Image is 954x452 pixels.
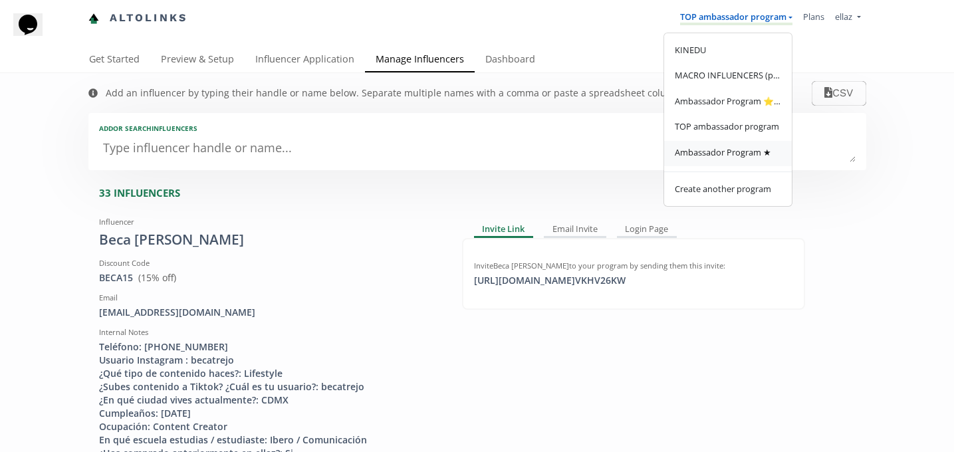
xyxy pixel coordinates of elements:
[106,86,683,100] div: Add an influencer by typing their handle or name below. Separate multiple names with a comma or p...
[664,141,792,167] a: Ambassador Program ★
[675,95,781,107] span: Ambassador Program ⭐️⭐️
[99,217,442,227] div: Influencer
[474,261,793,271] div: Invite Beca [PERSON_NAME] to your program by sending them this invite:
[245,47,365,74] a: Influencer Application
[88,7,188,29] a: Altolinks
[99,271,133,284] a: BECA15
[99,258,442,269] div: Discount Code
[99,327,442,338] div: Internal Notes
[99,186,866,200] div: 33 INFLUENCERS
[474,222,534,238] div: Invite Link
[664,115,792,141] a: TOP ambassador program
[150,47,245,74] a: Preview & Setup
[88,13,99,24] img: favicon-32x32.png
[466,274,634,287] div: [URL][DOMAIN_NAME] VKHV26KW
[664,177,792,200] a: Create another program
[664,90,792,116] a: Ambassador Program ⭐️⭐️
[803,11,824,23] a: Plans
[617,222,677,238] div: Login Page
[664,64,792,90] a: MACRO INFLUENCERS (prog ventas)
[675,69,781,81] span: MACRO INFLUENCERS (prog ventas)
[812,81,866,106] button: CSV
[138,271,176,284] span: ( 15 % off)
[675,146,771,158] span: Ambassador Program ★
[675,120,779,132] span: TOP ambassador program
[835,11,860,26] a: ellaz
[835,11,852,23] span: ellaz
[13,13,56,53] iframe: chat widget
[365,47,475,74] a: Manage Influencers
[99,124,856,133] div: Add or search INFLUENCERS
[99,306,442,319] div: [EMAIL_ADDRESS][DOMAIN_NAME]
[544,222,606,238] div: Email Invite
[475,47,546,74] a: Dashboard
[680,11,792,25] a: TOP ambassador program
[663,33,792,207] div: ellaz
[78,47,150,74] a: Get Started
[675,44,706,56] span: KINEDU
[99,230,442,250] div: Beca [PERSON_NAME]
[99,292,442,303] div: Email
[664,39,792,64] a: KINEDU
